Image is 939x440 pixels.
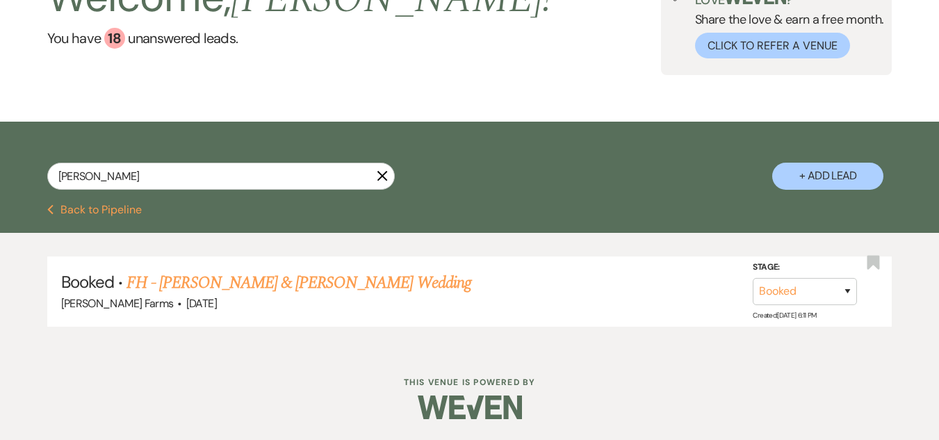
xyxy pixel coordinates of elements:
a: You have 18 unanswered leads. [47,28,553,49]
span: [PERSON_NAME] Farms [61,296,174,311]
label: Stage: [753,260,857,275]
span: Created: [DATE] 6:11 PM [753,311,816,320]
img: Weven Logo [418,383,522,432]
span: [DATE] [186,296,217,311]
span: Booked [61,271,114,293]
a: FH - [PERSON_NAME] & [PERSON_NAME] Wedding [126,270,471,295]
div: 18 [104,28,125,49]
button: Back to Pipeline [47,204,142,215]
input: Search by name, event date, email address or phone number [47,163,395,190]
button: Click to Refer a Venue [695,33,850,58]
button: + Add Lead [772,163,883,190]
